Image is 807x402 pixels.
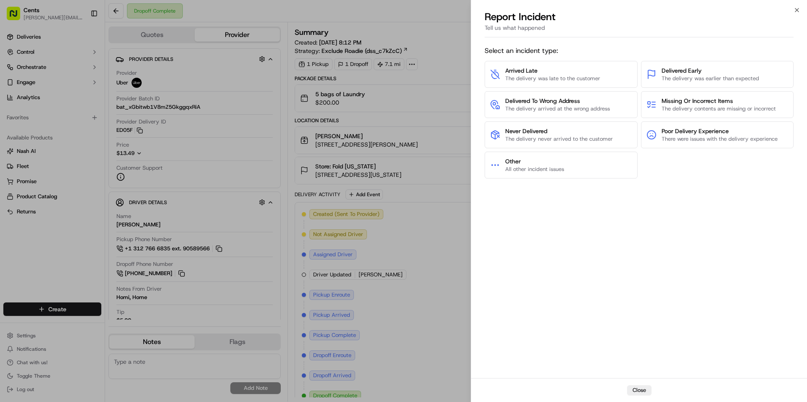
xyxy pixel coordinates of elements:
button: Never DeliveredThe delivery never arrived to the customer [485,121,638,148]
p: Report Incident [485,10,556,24]
button: Close [627,385,651,395]
p: Welcome 👋 [8,34,153,47]
img: 1736555255976-a54dd68f-1ca7-489b-9aae-adbdc363a1c4 [17,131,24,137]
button: See all [130,108,153,118]
span: Missing Or Incorrect Items [662,97,776,105]
div: Tell us what happened [485,24,794,37]
span: [PERSON_NAME] [26,153,68,160]
span: The delivery never arrived to the customer [505,135,613,143]
span: Poor Delivery Experience [662,127,778,135]
a: 📗Knowledge Base [5,184,68,200]
img: Nash [8,8,25,25]
a: Powered byPylon [59,208,102,215]
div: Past conversations [8,109,56,116]
span: There were issues with the delivery experience [662,135,778,143]
span: Knowledge Base [17,188,64,196]
input: Got a question? Start typing here... [22,54,151,63]
span: [DATE] [74,153,92,160]
span: Other [505,157,564,166]
img: Wisdom Oko [8,122,22,139]
span: API Documentation [79,188,135,196]
button: Delivered To Wrong AddressThe delivery arrived at the wrong address [485,91,638,118]
div: 📗 [8,189,15,195]
span: The delivery arrived at the wrong address [505,105,610,113]
span: All other incident issues [505,166,564,173]
span: Arrived Late [505,66,600,75]
button: Delivered EarlyThe delivery was earlier than expected [641,61,794,88]
span: The delivery was late to the customer [505,75,600,82]
span: Select an incident type: [485,46,794,56]
button: OtherAll other incident issues [485,152,638,179]
button: Missing Or Incorrect ItemsThe delivery contents are missing or incorrect [641,91,794,118]
button: Arrived LateThe delivery was late to the customer [485,61,638,88]
span: Never Delivered [505,127,613,135]
div: We're available if you need us! [38,89,116,95]
span: Delivered Early [662,66,759,75]
span: [DATE] [96,130,113,137]
div: Start new chat [38,80,138,89]
button: Poor Delivery ExperienceThere were issues with the delivery experience [641,121,794,148]
a: 💻API Documentation [68,184,138,200]
img: 8571987876998_91fb9ceb93ad5c398215_72.jpg [18,80,33,95]
span: Pylon [84,208,102,215]
span: Delivered To Wrong Address [505,97,610,105]
img: Masood Aslam [8,145,22,158]
div: 💻 [71,189,78,195]
span: The delivery was earlier than expected [662,75,759,82]
button: Start new chat [143,83,153,93]
span: The delivery contents are missing or incorrect [662,105,776,113]
span: • [91,130,94,137]
span: Wisdom [PERSON_NAME] [26,130,90,137]
img: 1736555255976-a54dd68f-1ca7-489b-9aae-adbdc363a1c4 [8,80,24,95]
span: • [70,153,73,160]
img: 1736555255976-a54dd68f-1ca7-489b-9aae-adbdc363a1c4 [17,153,24,160]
